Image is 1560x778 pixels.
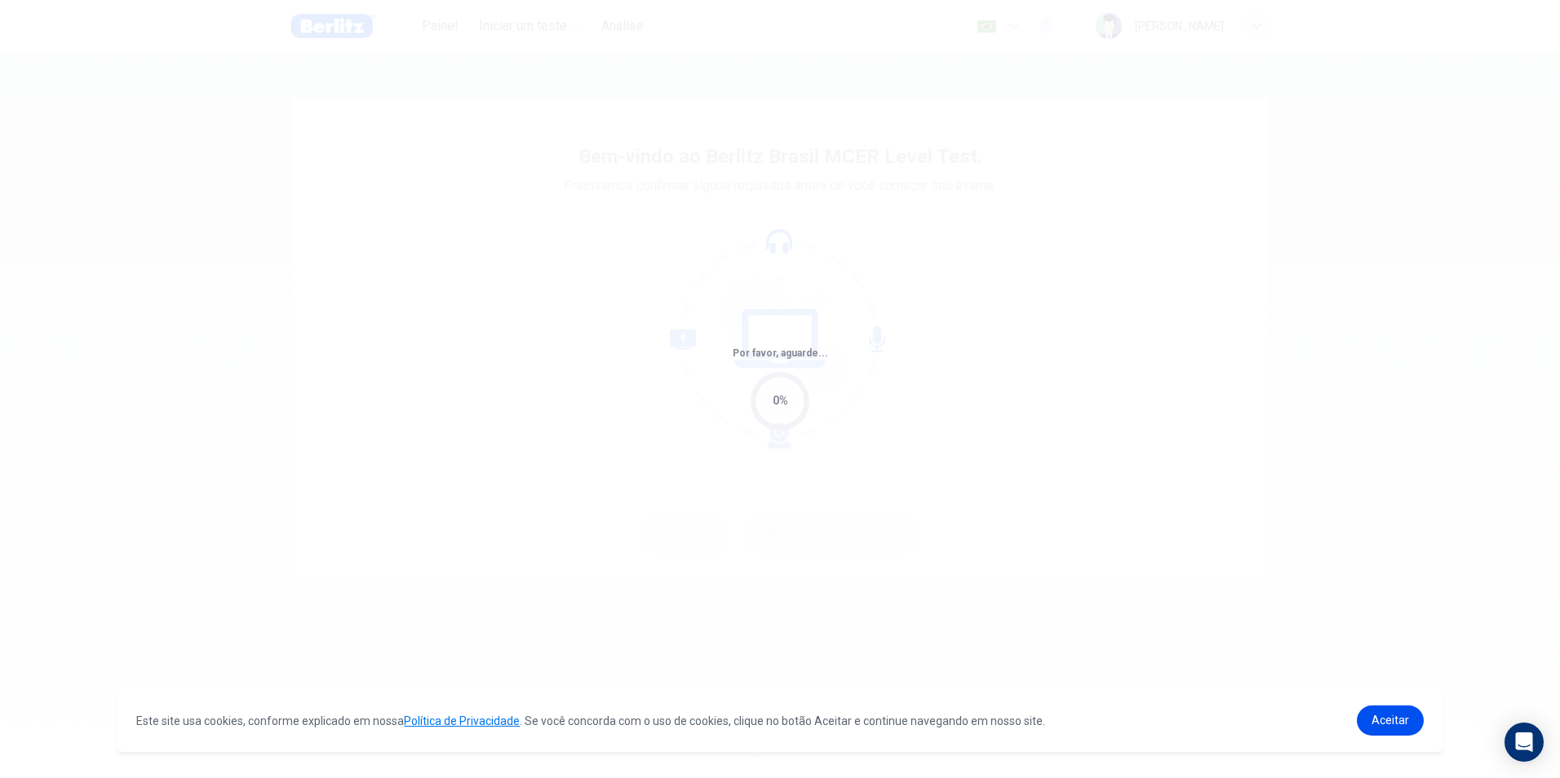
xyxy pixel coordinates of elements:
a: Política de Privacidade [404,714,520,727]
div: Open Intercom Messenger [1505,723,1544,762]
span: Este site usa cookies, conforme explicado em nossa . Se você concorda com o uso de cookies, cliqu... [136,714,1045,727]
span: Por favor, aguarde... [733,347,828,359]
div: 0% [773,391,788,410]
div: cookieconsent [117,689,1443,752]
span: Aceitar [1372,714,1409,727]
a: dismiss cookie message [1357,705,1424,736]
